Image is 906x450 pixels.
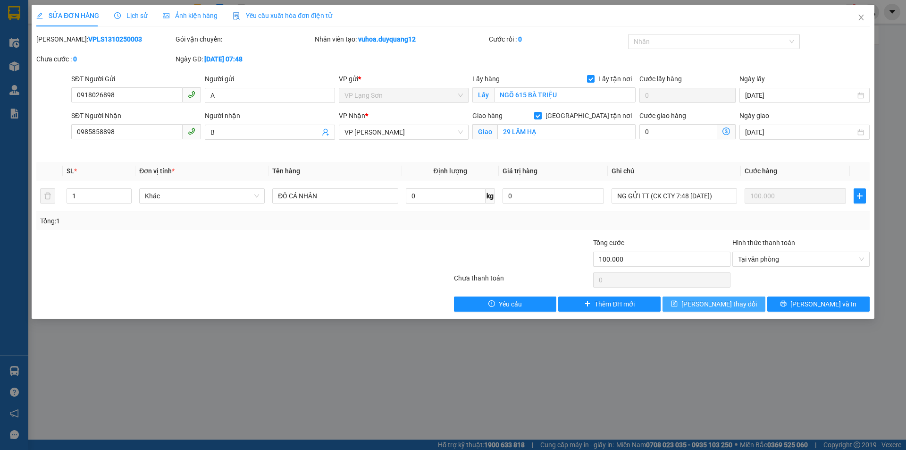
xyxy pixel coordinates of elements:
div: Tổng: 1 [40,216,350,226]
span: Tại văn phòng [738,252,864,266]
span: printer [780,300,787,308]
div: Người gửi [205,74,335,84]
input: Ngày giao [745,127,855,137]
span: Ảnh kiện hàng [163,12,218,19]
button: exclamation-circleYêu cầu [454,297,556,312]
input: Lấy tận nơi [494,87,636,102]
b: 0 [73,55,77,63]
label: Cước giao hàng [639,112,686,119]
div: Người nhận [205,110,335,121]
div: Ngày GD: [176,54,313,64]
span: [PERSON_NAME] thay đổi [681,299,757,309]
span: clock-circle [114,12,121,19]
span: VP Lạng Sơn [344,88,463,102]
img: icon [233,12,240,20]
span: Khác [145,189,259,203]
span: Tên hàng [272,167,300,175]
label: Cước lấy hàng [639,75,682,83]
button: delete [40,188,55,204]
div: [PERSON_NAME]: [36,34,174,44]
span: Cước hàng [745,167,777,175]
div: SĐT Người Gửi [71,74,201,84]
th: Ghi chú [608,162,741,180]
span: Lịch sử [114,12,148,19]
b: VPLS1310250003 [88,35,142,43]
span: Đơn vị tính [139,167,175,175]
label: Ngày lấy [739,75,765,83]
button: plusThêm ĐH mới [558,297,661,312]
div: Chưa cước : [36,54,174,64]
label: Ngày giao [739,112,769,119]
input: Cước giao hàng [639,124,717,139]
span: kg [486,188,495,204]
span: user-add [322,128,329,136]
span: [GEOGRAPHIC_DATA] tận nơi [542,110,636,121]
span: Định lượng [434,167,467,175]
button: save[PERSON_NAME] thay đổi [663,297,765,312]
div: Cước rồi : [489,34,626,44]
span: close [857,14,865,21]
label: Hình thức thanh toán [732,239,795,246]
span: Tổng cước [593,239,624,246]
span: Lấy tận nơi [595,74,636,84]
button: Close [848,5,874,31]
span: plus [584,300,591,308]
span: Lấy [472,87,494,102]
span: VP Minh Khai [344,125,463,139]
span: edit [36,12,43,19]
span: phone [188,127,195,135]
button: plus [854,188,866,204]
span: exclamation-circle [488,300,495,308]
input: Cước lấy hàng [639,88,736,103]
div: Nhân viên tạo: [315,34,487,44]
span: Yêu cầu [499,299,522,309]
div: Chưa thanh toán [453,273,592,289]
b: 0 [518,35,522,43]
span: Giao hàng [472,112,503,119]
span: plus [854,192,865,200]
input: VD: Bàn, Ghế [272,188,398,204]
span: [PERSON_NAME] và In [790,299,856,309]
span: Thêm ĐH mới [595,299,635,309]
input: Ngày lấy [745,90,855,101]
span: VP Nhận [339,112,365,119]
span: SL [67,167,74,175]
span: picture [163,12,169,19]
span: SỬA ĐƠN HÀNG [36,12,99,19]
span: phone [188,91,195,98]
input: 0 [745,188,846,204]
span: save [671,300,678,308]
span: Lấy hàng [472,75,500,83]
button: printer[PERSON_NAME] và In [767,297,870,312]
span: dollar-circle [722,127,730,135]
span: Giá trị hàng [503,167,537,175]
input: Ghi Chú [612,188,737,204]
div: VP gửi [339,74,469,84]
div: Gói vận chuyển: [176,34,313,44]
span: Yêu cầu xuất hóa đơn điện tử [233,12,332,19]
span: Giao [472,124,497,139]
div: SĐT Người Nhận [71,110,201,121]
input: Giao tận nơi [497,124,636,139]
b: vuhoa.duyquang12 [358,35,416,43]
b: [DATE] 07:48 [204,55,243,63]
